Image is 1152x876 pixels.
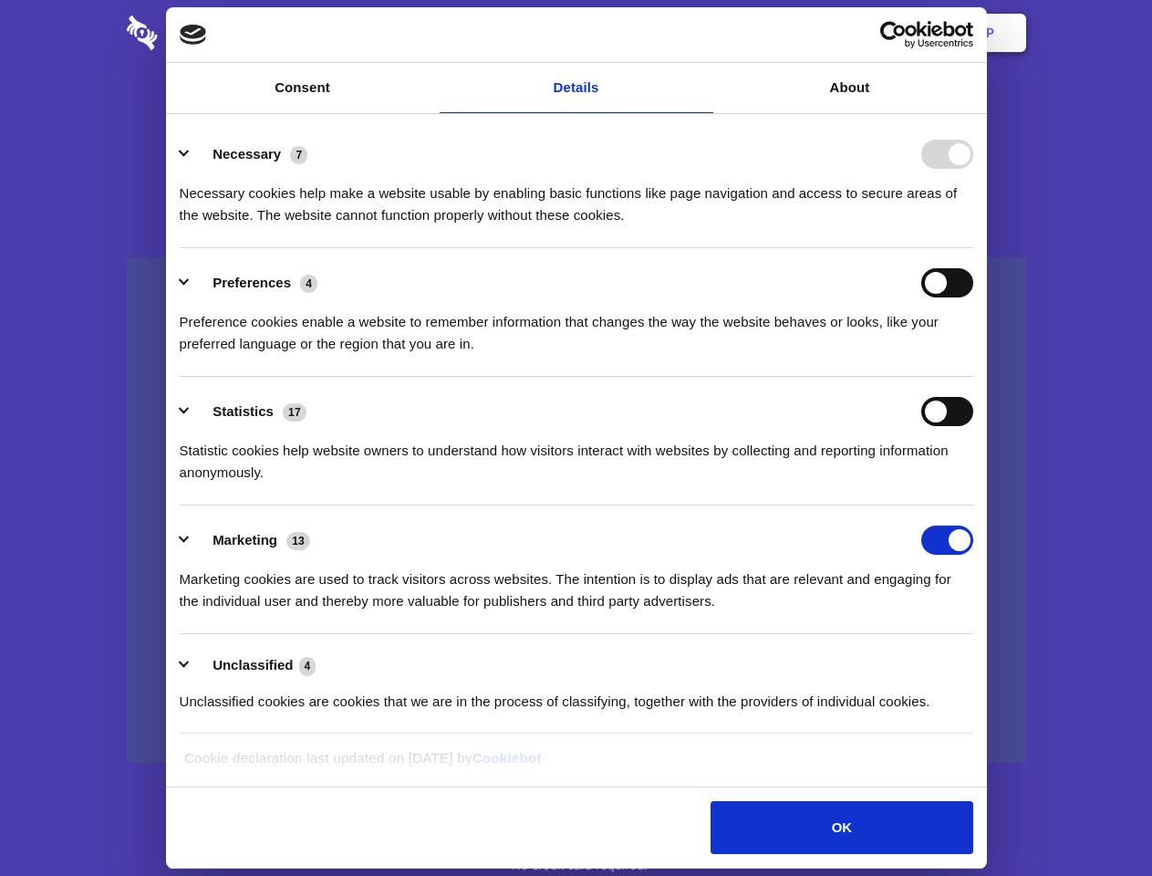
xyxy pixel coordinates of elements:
a: Login [827,5,907,61]
div: Marketing cookies are used to track visitors across websites. The intention is to display ads tha... [180,555,973,612]
label: Marketing [213,532,277,547]
a: Contact [740,5,824,61]
span: 7 [290,146,307,164]
div: Preference cookies enable a website to remember information that changes the way the website beha... [180,297,973,355]
span: 4 [300,275,317,293]
a: Cookiebot [472,750,542,766]
a: About [713,63,987,113]
a: Pricing [535,5,615,61]
span: 17 [283,403,306,422]
iframe: Drift Widget Chat Controller [1061,785,1130,854]
a: Wistia video thumbnail [127,257,1026,764]
a: Consent [166,63,440,113]
img: logo [180,25,207,45]
button: Statistics (17) [180,397,318,426]
label: Statistics [213,403,274,419]
div: Necessary cookies help make a website usable by enabling basic functions like page navigation and... [180,169,973,226]
label: Necessary [213,146,281,162]
button: Marketing (13) [180,526,322,555]
div: Cookie declaration last updated on [DATE] by [171,747,981,783]
a: Details [440,63,713,113]
h1: Eliminate Slack Data Loss. [127,82,1026,148]
span: 13 [286,532,310,550]
button: Unclassified (4) [180,654,327,677]
button: Preferences (4) [180,268,329,297]
h4: Auto-redaction of sensitive data, encrypted data sharing and self-destructing private chats. Shar... [127,166,1026,226]
div: Statistic cookies help website owners to understand how visitors interact with websites by collec... [180,426,973,484]
div: Unclassified cookies are cookies that we are in the process of classifying, together with the pro... [180,677,973,713]
a: Usercentrics Cookiebot - opens in a new window [814,21,973,48]
label: Preferences [213,275,291,290]
span: 4 [299,657,317,675]
img: logo-wordmark-white-trans-d4663122ce5f474addd5e946df7df03e33cb6a1c49d2221995e7729f52c070b2.svg [127,16,283,50]
button: OK [711,801,972,854]
button: Necessary (7) [180,140,319,169]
